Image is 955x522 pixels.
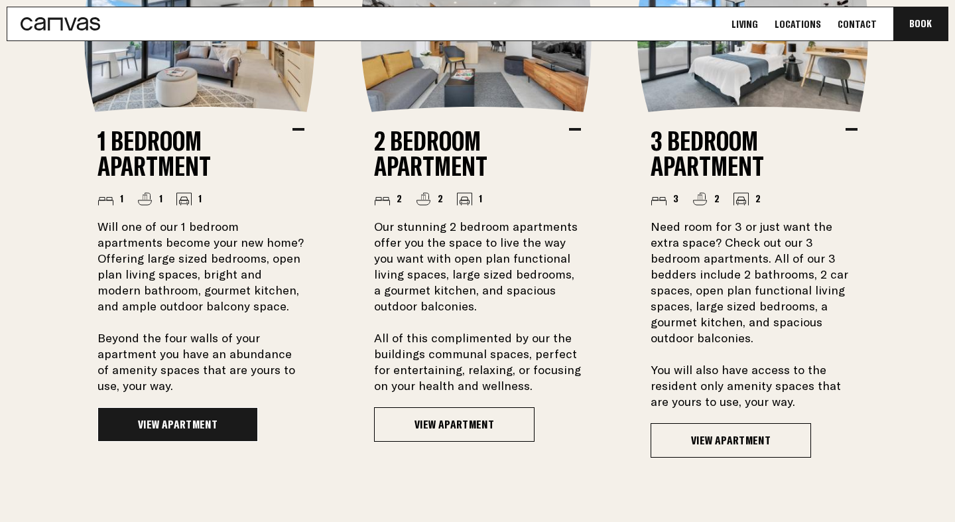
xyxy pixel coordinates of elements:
li: 2 [692,192,720,206]
li: 2 [415,192,443,206]
li: 2 [374,192,402,206]
h2: 2 Bedroom Apartment [374,128,569,178]
a: Living [728,17,762,31]
a: Contact [834,17,881,31]
li: 1 [176,192,202,206]
a: View Apartment [651,423,811,458]
li: 3 [651,192,678,206]
a: Locations [771,17,825,31]
p: Will one of our 1 bedroom apartments become your new home? Offering large sized bedrooms, open pl... [97,219,304,394]
li: 1 [97,192,123,206]
h2: 1 Bedroom Apartment [97,128,292,178]
p: Our stunning 2 bedroom apartments offer you the space to live the way you want with open plan fun... [374,219,581,394]
li: 1 [137,192,162,206]
li: 1 [456,192,482,206]
button: Book [893,7,948,40]
li: 2 [733,192,761,206]
a: View Apartment [374,407,535,442]
h2: 3 Bedroom Apartment [651,128,846,178]
a: View Apartment [97,407,258,442]
p: Need room for 3 or just want the extra space? Check out our 3 bedroom apartments. All of our 3 be... [651,219,858,410]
